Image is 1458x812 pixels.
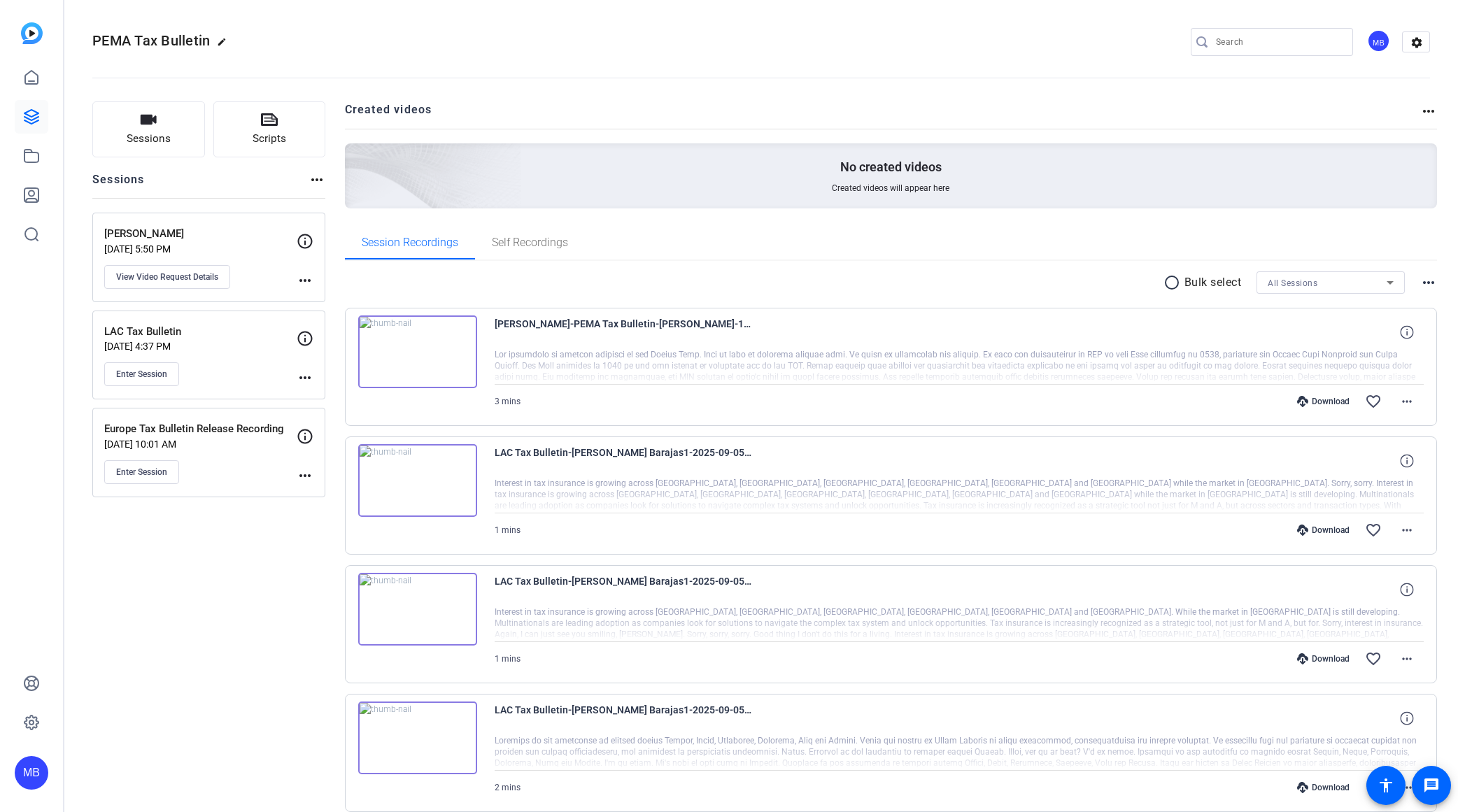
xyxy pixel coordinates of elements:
[116,466,167,478] span: Enter Session
[495,397,521,406] span: 3 mins
[188,5,522,308] img: Creted videos background
[1378,777,1394,794] mat-icon: accessibility
[1399,650,1415,667] mat-icon: more_horiz
[104,226,297,242] p: [PERSON_NAME]
[1367,29,1392,54] ngx-avatar: Matthew Barraro
[213,101,326,157] button: Scripts
[1365,393,1382,410] mat-icon: favorite_border
[495,525,521,535] span: 1 mins
[1420,274,1437,291] mat-icon: more_horiz
[495,444,753,478] span: LAC Tax Bulletin-[PERSON_NAME] Barajas1-2025-09-05-13-08-19-304-0
[104,439,297,450] p: [DATE] 10:01 AM
[104,362,179,386] button: Enter Session
[1290,396,1357,407] div: Download
[1367,29,1390,52] div: MB
[1365,522,1382,539] mat-icon: favorite_border
[1184,274,1242,291] p: Bulk select
[297,369,313,386] mat-icon: more_horiz
[297,467,313,484] mat-icon: more_horiz
[495,654,521,664] span: 1 mins
[104,265,230,289] button: View Video Request Details
[1365,650,1382,667] mat-icon: favorite_border
[127,131,171,147] span: Sessions
[495,315,753,349] span: [PERSON_NAME]-PEMA Tax Bulletin-[PERSON_NAME]-1759239427071-webcam
[358,315,477,388] img: thumb-nail
[116,271,218,283] span: View Video Request Details
[1403,32,1431,53] mat-icon: settings
[840,159,942,176] p: No created videos
[1268,278,1317,288] span: All Sessions
[104,324,297,340] p: LAC Tax Bulletin
[1399,522,1415,539] mat-icon: more_horiz
[1399,393,1415,410] mat-icon: more_horiz
[358,444,477,517] img: thumb-nail
[116,369,167,380] span: Enter Session
[1163,274,1184,291] mat-icon: radio_button_unchecked
[92,101,205,157] button: Sessions
[297,272,313,289] mat-icon: more_horiz
[1399,779,1415,796] mat-icon: more_horiz
[104,341,297,352] p: [DATE] 4:37 PM
[217,37,234,54] mat-icon: edit
[1290,653,1357,664] div: Download
[492,237,568,248] span: Self Recordings
[1290,782,1357,793] div: Download
[92,32,210,49] span: PEMA Tax Bulletin
[1423,777,1440,794] mat-icon: message
[358,701,477,774] img: thumb-nail
[104,460,179,484] button: Enter Session
[1365,779,1382,796] mat-icon: favorite_border
[362,237,458,248] span: Session Recordings
[495,701,753,735] span: LAC Tax Bulletin-[PERSON_NAME] Barajas1-2025-09-05-13-02-41-409-0
[1290,525,1357,536] div: Download
[1216,34,1342,50] input: Search
[1420,103,1437,120] mat-icon: more_horiz
[253,131,286,147] span: Scripts
[104,243,297,255] p: [DATE] 5:50 PM
[104,421,297,437] p: Europe Tax Bulletin Release Recording
[92,171,145,198] h2: Sessions
[309,171,325,188] mat-icon: more_horiz
[495,573,753,606] span: LAC Tax Bulletin-[PERSON_NAME] Barajas1-2025-09-05-13-06-17-790-0
[832,183,949,194] span: Created videos will appear here
[345,101,1421,129] h2: Created videos
[21,22,43,44] img: blue-gradient.svg
[15,756,48,790] div: MB
[495,783,521,792] span: 2 mins
[358,573,477,646] img: thumb-nail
